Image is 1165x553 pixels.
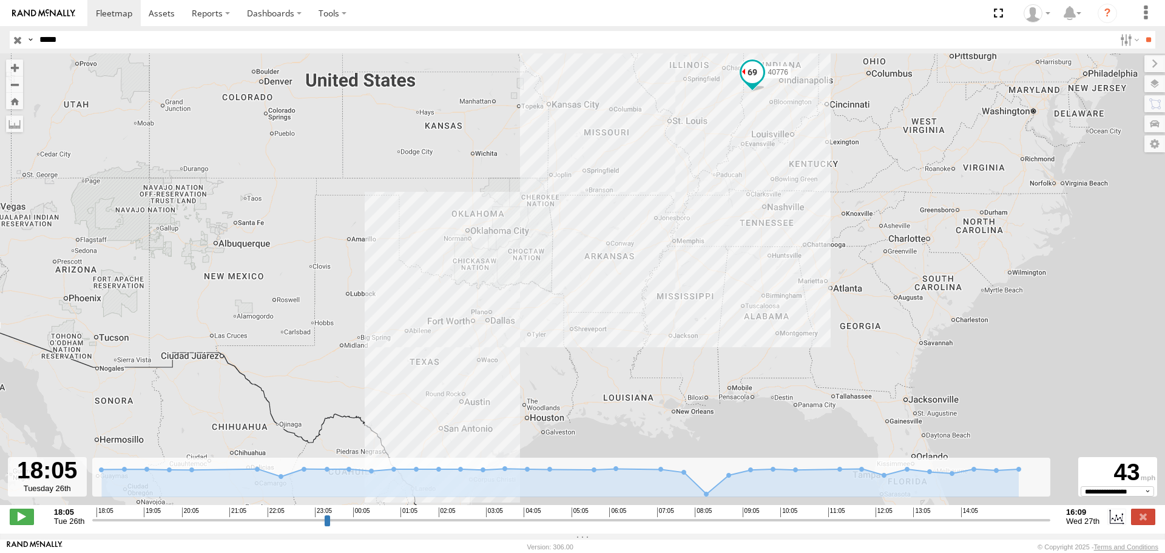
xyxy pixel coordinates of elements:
[1080,459,1155,486] div: 43
[743,507,760,517] span: 09:05
[6,76,23,93] button: Zoom out
[54,517,85,526] span: Tue 26th Aug 2025
[7,541,62,553] a: Visit our Website
[572,507,589,517] span: 05:05
[695,507,712,517] span: 08:05
[1115,31,1141,49] label: Search Filter Options
[768,68,788,76] span: 40776
[1038,543,1158,551] div: © Copyright 2025 -
[961,507,978,517] span: 14:05
[12,9,75,18] img: rand-logo.svg
[828,507,845,517] span: 11:05
[54,507,85,517] strong: 18:05
[1131,509,1155,524] label: Close
[96,507,113,517] span: 18:05
[353,507,370,517] span: 00:05
[10,509,34,524] label: Play/Stop
[913,507,930,517] span: 13:05
[6,59,23,76] button: Zoom in
[1066,517,1099,526] span: Wed 27th Aug 2025
[144,507,161,517] span: 19:05
[439,507,456,517] span: 02:05
[229,507,246,517] span: 21:05
[315,507,332,517] span: 23:05
[182,507,199,517] span: 20:05
[6,115,23,132] label: Measure
[609,507,626,517] span: 06:05
[527,543,573,551] div: Version: 306.00
[1144,135,1165,152] label: Map Settings
[1094,543,1158,551] a: Terms and Conditions
[876,507,893,517] span: 12:05
[268,507,285,517] span: 22:05
[25,31,35,49] label: Search Query
[524,507,541,517] span: 04:05
[657,507,674,517] span: 07:05
[1066,507,1099,517] strong: 16:09
[780,507,797,517] span: 10:05
[1019,4,1055,22] div: Caseta Laredo TX
[400,507,417,517] span: 01:05
[6,93,23,109] button: Zoom Home
[1098,4,1117,23] i: ?
[486,507,503,517] span: 03:05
